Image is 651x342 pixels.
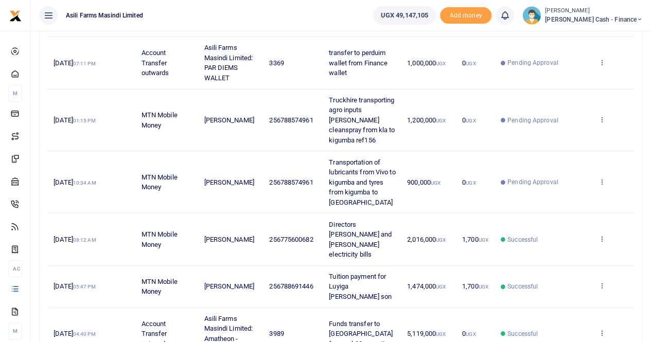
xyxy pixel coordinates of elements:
small: UGX [436,237,446,243]
span: 5,119,000 [407,330,446,337]
span: Tuition payment for Luyiga [PERSON_NAME] son [329,273,392,300]
img: profile-user [522,6,541,25]
small: UGX [436,118,446,123]
small: UGX [436,331,446,337]
span: 1,700 [462,282,488,290]
span: 2,016,000 [407,236,446,243]
span: 0 [462,116,476,124]
small: UGX [431,180,441,186]
li: Wallet ballance [369,6,440,25]
small: 04:40 PM [73,331,96,337]
span: [DATE] [54,116,95,124]
span: [DATE] [54,59,95,67]
span: 0 [462,59,476,67]
span: Asili Farms Masindi Limited: PAR DIEMS WALLET [204,44,253,82]
span: Pending Approval [507,58,558,67]
span: Successful [507,282,538,291]
small: UGX [436,61,446,66]
button: Close [401,331,412,341]
span: MTN Mobile Money [142,173,178,191]
span: 256788574961 [269,178,313,186]
small: 08:12 AM [73,237,96,243]
small: UGX [466,180,476,186]
small: 07:11 PM [73,61,96,66]
span: 900,000 [407,178,441,186]
a: logo-small logo-large logo-large [9,11,22,19]
span: MTN Mobile Money [142,278,178,296]
span: Account Transfer outwards [142,49,169,77]
span: [PERSON_NAME] [204,282,254,290]
li: Toup your wallet [440,7,491,24]
li: M [8,85,22,102]
span: Pending Approval [507,177,558,187]
span: [DATE] [54,178,96,186]
span: Transportation of lubricants from Vivo to kigumba and tyres from kigumba to [GEOGRAPHIC_DATA] [329,158,395,206]
a: profile-user [PERSON_NAME] [PERSON_NAME] Cash - Finance [522,6,643,25]
small: UGX [478,237,488,243]
span: 256775600682 [269,236,313,243]
span: 0 [462,178,476,186]
span: [DATE] [54,330,95,337]
span: 1,200,000 [407,116,446,124]
span: [PERSON_NAME] [204,116,254,124]
span: [PERSON_NAME] [204,178,254,186]
a: UGX 49,147,105 [373,6,436,25]
span: Directors [PERSON_NAME] and [PERSON_NAME] electricity bills [329,221,392,259]
img: logo-small [9,10,22,22]
span: Pending Approval [507,116,558,125]
small: [PERSON_NAME] [545,7,643,15]
span: [PERSON_NAME] Cash - Finance [545,15,643,24]
span: 3369 [269,59,284,67]
span: [DATE] [54,282,95,290]
small: UGX [478,284,488,290]
small: UGX [466,118,476,123]
span: transfer to perduim wallet from Finance wallet [329,49,388,77]
span: Successful [507,235,538,244]
span: Asili Farms Masindi Limited [62,11,147,20]
span: MTN Mobile Money [142,111,178,129]
span: Truckhire transporting agro inputs [PERSON_NAME] cleanspray from kla to kigumba ref156 [329,96,395,144]
span: Successful [507,329,538,338]
span: MTN Mobile Money [142,230,178,248]
span: 0 [462,330,476,337]
span: 1,000,000 [407,59,446,67]
small: 05:47 PM [73,284,96,290]
span: 256788574961 [269,116,313,124]
span: 1,474,000 [407,282,446,290]
small: UGX [436,284,446,290]
span: 1,700 [462,236,488,243]
span: [DATE] [54,236,96,243]
span: [PERSON_NAME] [204,236,254,243]
small: UGX [466,331,476,337]
small: UGX [466,61,476,66]
li: M [8,322,22,339]
span: UGX 49,147,105 [381,10,428,21]
li: Ac [8,260,22,277]
a: Add money [440,11,491,19]
small: 10:34 AM [73,180,96,186]
span: Add money [440,7,491,24]
small: 01:15 PM [73,118,96,123]
span: 256788691446 [269,282,313,290]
